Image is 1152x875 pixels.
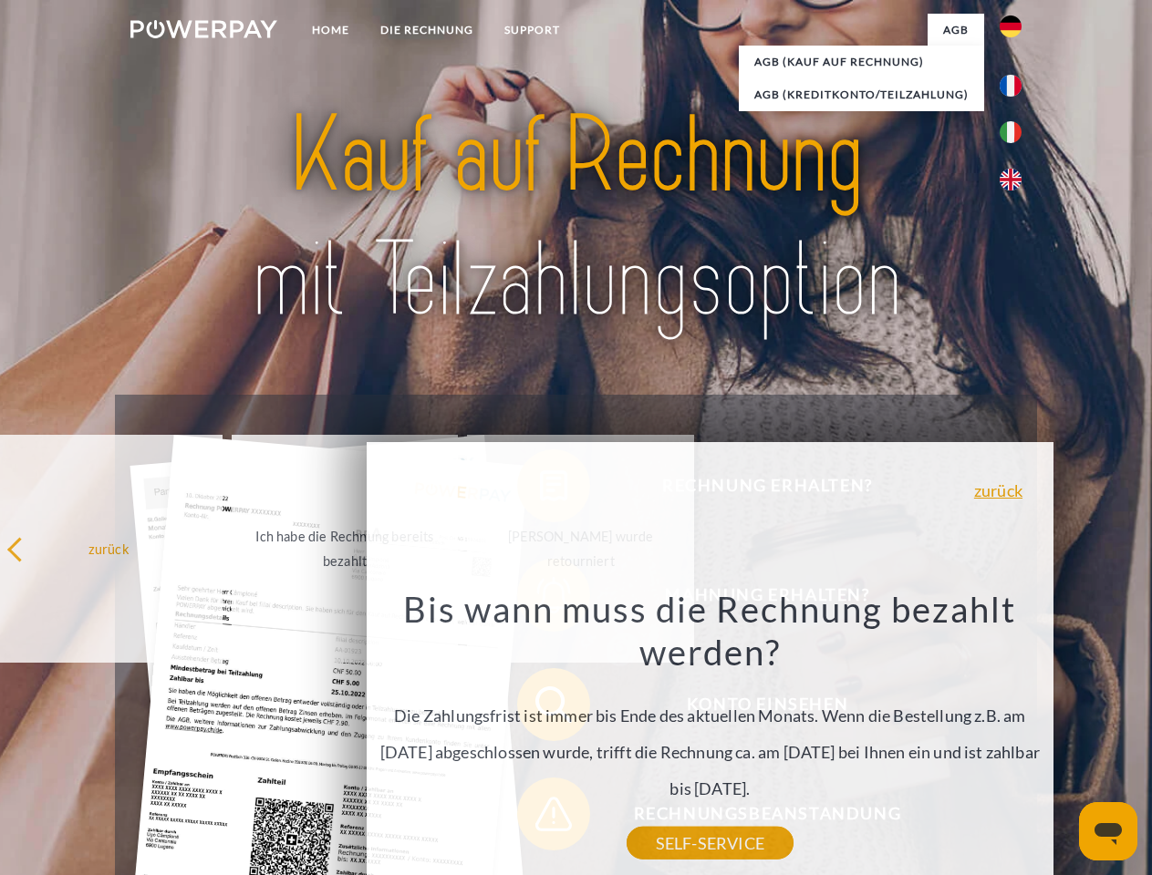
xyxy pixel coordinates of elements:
img: en [1000,169,1022,190]
iframe: Schaltfläche zum Öffnen des Messaging-Fensters [1079,802,1137,860]
a: DIE RECHNUNG [365,14,489,46]
a: SELF-SERVICE [627,827,794,860]
a: agb [928,14,984,46]
a: SUPPORT [489,14,576,46]
a: AGB (Kreditkonto/Teilzahlung) [739,78,984,111]
img: fr [1000,75,1022,97]
div: zurück [6,536,212,561]
a: AGB (Kauf auf Rechnung) [739,46,984,78]
a: Home [296,14,365,46]
img: logo-powerpay-white.svg [130,20,277,38]
a: zurück [974,482,1022,499]
img: de [1000,15,1022,37]
img: it [1000,121,1022,143]
h3: Bis wann muss die Rechnung bezahlt werden? [377,587,1043,674]
div: Die Zahlungsfrist ist immer bis Ende des aktuellen Monats. Wenn die Bestellung z.B. am [DATE] abg... [377,587,1043,843]
img: title-powerpay_de.svg [174,87,978,349]
div: Ich habe die Rechnung bereits bezahlt [243,524,448,573]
